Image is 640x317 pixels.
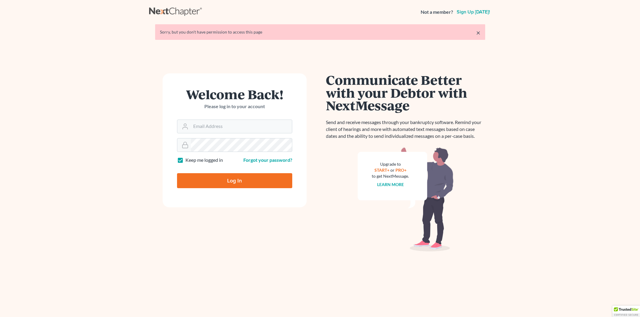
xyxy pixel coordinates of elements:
[185,157,223,164] label: Keep me logged in
[455,10,491,14] a: Sign up [DATE]!
[177,173,292,188] input: Log In
[377,182,404,187] a: Learn more
[177,88,292,101] h1: Welcome Back!
[372,173,409,179] div: to get NextMessage.
[476,29,480,36] a: ×
[395,167,407,173] a: PRO+
[243,157,292,163] a: Forgot your password?
[326,119,485,140] p: Send and receive messages through your bankruptcy software. Remind your client of hearings and mo...
[374,167,389,173] a: START+
[326,73,485,112] h1: Communicate Better with your Debtor with NextMessage
[358,147,454,252] img: nextmessage_bg-59042aed3d76b12b5cd301f8e5b87938c9018125f34e5fa2b7a6b67550977c72.svg
[612,306,640,317] div: TrustedSite Certified
[390,167,395,173] span: or
[191,120,292,133] input: Email Address
[160,29,480,35] div: Sorry, but you don't have permission to access this page
[177,103,292,110] p: Please log in to your account
[421,9,453,16] strong: Not a member?
[372,161,409,167] div: Upgrade to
